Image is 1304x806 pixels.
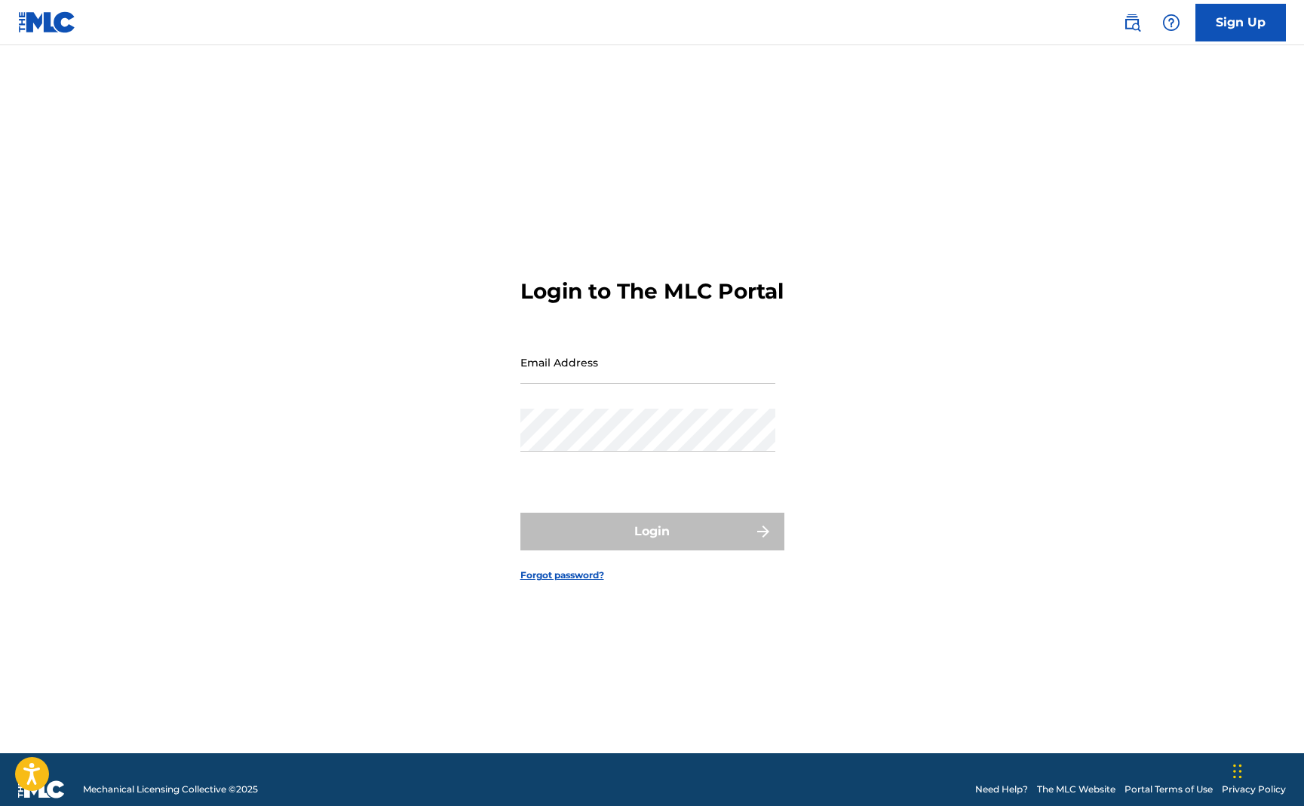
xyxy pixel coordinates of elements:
div: Glisser [1233,749,1242,794]
div: Widget de chat [1229,734,1304,806]
img: MLC Logo [18,11,76,33]
h3: Login to The MLC Portal [520,278,784,305]
span: Mechanical Licensing Collective © 2025 [83,783,258,796]
div: Help [1156,8,1186,38]
img: logo [18,780,65,798]
iframe: Chat Widget [1229,734,1304,806]
a: Forgot password? [520,568,604,582]
img: search [1123,14,1141,32]
a: The MLC Website [1037,783,1115,796]
a: Portal Terms of Use [1125,783,1213,796]
a: Privacy Policy [1222,783,1286,796]
a: Sign Up [1195,4,1286,41]
a: Need Help? [975,783,1028,796]
a: Public Search [1117,8,1147,38]
img: help [1162,14,1180,32]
